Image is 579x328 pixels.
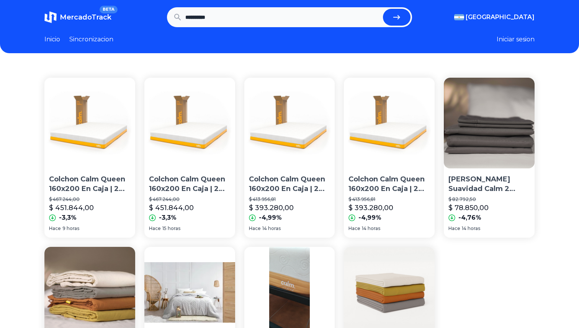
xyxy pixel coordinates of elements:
span: Hace [49,225,61,232]
p: Colchon Calm Queen 160x200 En Caja | 2 Capas De Espuma [49,175,131,194]
a: Inicio [44,35,60,44]
p: $ 413.956,81 [348,196,430,202]
span: 15 horas [162,225,180,232]
span: 14 horas [462,225,480,232]
p: $ 82.792,50 [448,196,530,202]
span: 14 horas [262,225,281,232]
a: Colchon Calm Queen 160x200 En Caja | 2 Capas De Espuma Color BlancoColchon Calm Queen 160x200 En ... [144,78,235,238]
button: [GEOGRAPHIC_DATA] [454,13,535,22]
span: Hace [348,225,360,232]
p: $ 393.280,00 [249,202,294,213]
p: Colchon Calm Queen 160x200 En Caja | 2 Capas De Espuma Color Blanco [249,175,330,194]
span: BETA [100,6,118,13]
img: Juego Sábanas Suavidad Calm 2 Plazas / Queen Size [444,78,535,168]
span: MercadoTrack [60,13,111,21]
span: 14 horas [362,225,380,232]
p: $ 78.850,00 [448,202,489,213]
p: Colchon Calm Queen 160x200 En Caja | 2 Capas De Espuma. [348,175,430,194]
a: MercadoTrackBETA [44,11,111,23]
img: Colchon Calm Queen 160x200 En Caja | 2 Capas De Espuma Color Blanco [244,78,335,168]
p: $ 413.956,81 [249,196,330,202]
p: $ 451.844,00 [49,202,94,213]
span: Hace [149,225,161,232]
span: [GEOGRAPHIC_DATA] [466,13,535,22]
p: Colchon Calm Queen 160x200 En Caja | 2 Capas De Espuma Color Blanco [149,175,231,194]
p: -3,3% [159,213,177,222]
p: $ 451.844,00 [149,202,194,213]
img: Colchon Calm Queen 160x200 En Caja | 2 Capas De Espuma Color Blanco [144,78,235,168]
a: Colchon Calm Queen 160x200 En Caja | 2 Capas De EspumaColchon Calm Queen 160x200 En Caja | 2 Capa... [44,78,135,238]
span: Hace [249,225,261,232]
img: Argentina [454,14,464,20]
p: -4,99% [259,213,282,222]
p: $ 393.280,00 [348,202,393,213]
img: Colchon Calm Queen 160x200 En Caja | 2 Capas De Espuma. [344,78,435,168]
a: Colchon Calm Queen 160x200 En Caja | 2 Capas De Espuma Color BlancoColchon Calm Queen 160x200 En ... [244,78,335,238]
a: Sincronizacion [69,35,113,44]
button: Iniciar sesion [497,35,535,44]
img: MercadoTrack [44,11,57,23]
p: [PERSON_NAME] Suavidad Calm 2 Plazas / Queen Size [448,175,530,194]
span: Hace [448,225,460,232]
img: Colchon Calm Queen 160x200 En Caja | 2 Capas De Espuma [44,78,135,168]
a: Colchon Calm Queen 160x200 En Caja | 2 Capas De Espuma.Colchon Calm Queen 160x200 En Caja | 2 Cap... [344,78,435,238]
span: 9 horas [62,225,79,232]
p: $ 467.244,00 [49,196,131,202]
p: -4,76% [458,213,481,222]
p: $ 467.244,00 [149,196,231,202]
a: Juego Sábanas Suavidad Calm 2 Plazas / Queen Size[PERSON_NAME] Suavidad Calm 2 Plazas / Queen Siz... [444,78,535,238]
p: -3,3% [59,213,77,222]
p: -4,99% [358,213,381,222]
